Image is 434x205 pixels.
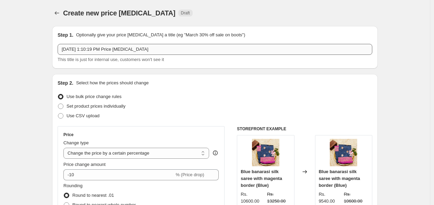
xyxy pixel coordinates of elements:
span: Use bulk price change rules [67,94,121,99]
input: -15 [63,169,174,180]
span: Rs. 10600.00 [344,192,362,204]
div: help [212,149,219,156]
span: Use CSV upload [67,113,99,118]
span: Rs. 10600.00 [241,192,259,204]
h3: Price [63,132,73,137]
span: Blue banarasi silk saree with magenta border (Blue) [319,169,360,188]
span: Price change amount [63,162,106,167]
h6: STOREFRONT EXAMPLE [237,126,372,132]
span: Rounding [63,183,83,188]
span: Rs. 9540.00 [319,192,335,204]
span: Draft [181,10,190,16]
span: Round to nearest .01 [72,193,114,198]
span: Set product prices individually [67,104,125,109]
span: Change type [63,140,89,145]
span: Blue banarasi silk saree with magenta border (Blue) [241,169,282,188]
h2: Step 2. [58,80,73,86]
h2: Step 1. [58,32,73,38]
img: SD3257_1_80x.webp [252,139,279,166]
p: Optionally give your price [MEDICAL_DATA] a title (eg "March 30% off sale on boots") [76,32,245,38]
p: Select how the prices should change [76,80,149,86]
span: % (Price drop) [176,172,204,177]
span: Rs. 13250.00 [267,192,286,204]
span: This title is just for internal use, customers won't see it [58,57,164,62]
button: Price change jobs [52,8,62,18]
span: Create new price [MEDICAL_DATA] [63,9,176,17]
img: SD3257_1_80x.webp [330,139,357,166]
input: 30% off holiday sale [58,44,372,55]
